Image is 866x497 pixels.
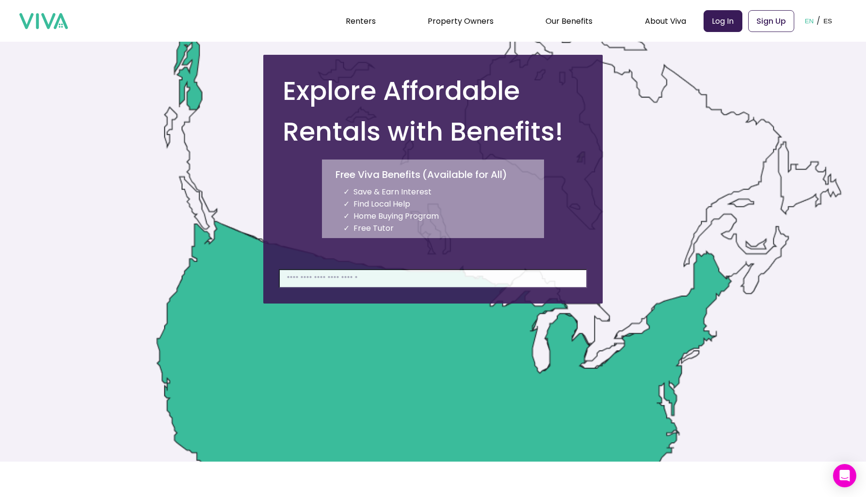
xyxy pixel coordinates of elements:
p: / [817,14,820,28]
a: Sign Up [748,10,794,32]
div: Our Benefits [545,9,593,33]
div: Open Intercom Messenger [833,464,856,487]
img: viva [19,13,68,30]
a: Property Owners [428,16,494,27]
li: Find Local Help [343,198,544,210]
li: Home Buying Program [343,210,544,222]
p: Free Viva Benefits [336,168,420,181]
li: Save & Earn Interest [343,186,544,198]
button: EN [802,6,817,36]
h1: Explore Affordable Rentals with Benefits! [283,70,587,152]
div: About Viva [645,9,686,33]
li: Free Tutor [343,222,544,234]
a: Log In [704,10,742,32]
a: Renters [346,16,376,27]
button: ES [820,6,835,36]
p: ( Available for All ) [422,168,507,181]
